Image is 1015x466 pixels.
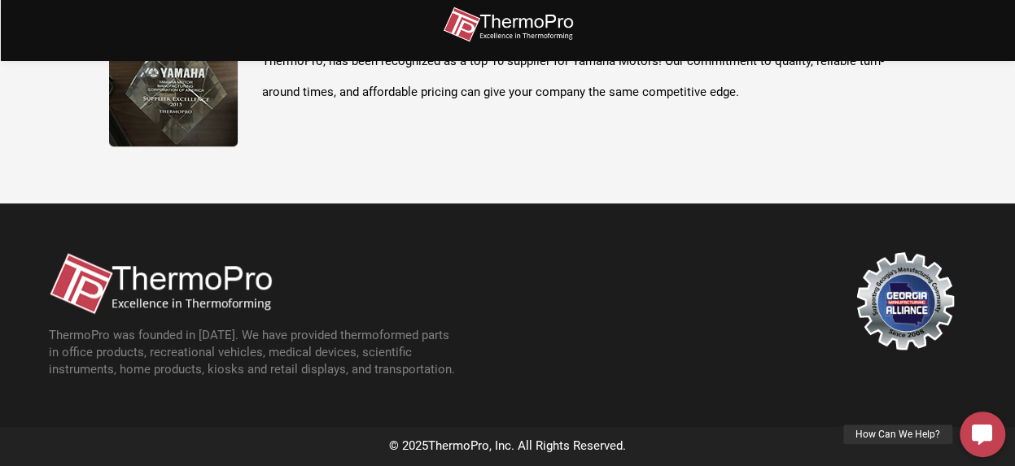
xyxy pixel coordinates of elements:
[3,435,1013,458] div: © 2025 , Inc. All Rights Reserved.
[443,7,573,43] img: thermopro-logo-non-iso
[262,46,907,107] p: ThermoPro, has been recognized as a top 10 supplier for Yamaha Motors! Our commitment to quality,...
[843,425,952,444] div: How Can We Help?
[856,252,954,350] img: georgia-manufacturing-alliance
[49,252,272,315] img: thermopro-logo-non-iso
[49,327,462,378] p: ThermoPro was founded in [DATE]. We have provided thermoformed parts in office products, recreati...
[428,438,489,453] span: ThermoPro
[960,412,1005,457] a: How Can We Help?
